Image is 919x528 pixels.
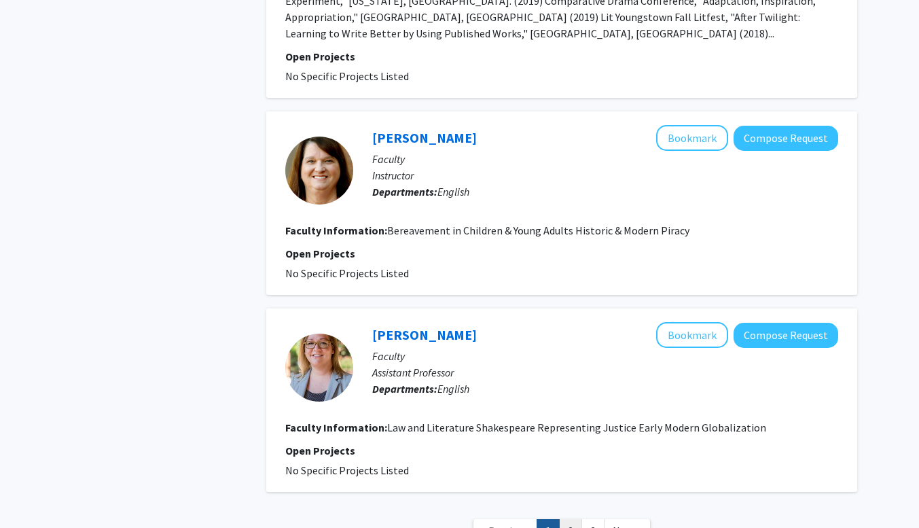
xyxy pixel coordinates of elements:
[372,167,838,183] p: Instructor
[387,421,766,434] fg-read-more: Law and Literature Shakespeare Representing Justice Early Modern Globalization
[437,185,469,198] span: English
[734,323,838,348] button: Compose Request to Jessica Apolloni
[372,129,477,146] a: [PERSON_NAME]
[372,185,437,198] b: Departments:
[285,69,409,83] span: No Specific Projects Listed
[656,322,728,348] button: Add Jessica Apolloni to Bookmarks
[734,126,838,151] button: Compose Request to Imogene Bunch
[10,467,58,518] iframe: Chat
[285,463,409,477] span: No Specific Projects Listed
[285,245,838,262] p: Open Projects
[285,224,387,237] b: Faculty Information:
[387,224,689,237] fg-read-more: Bereavement in Children & Young Adults Historic & Modern Piracy
[656,125,728,151] button: Add Imogene Bunch to Bookmarks
[285,421,387,434] b: Faculty Information:
[372,151,838,167] p: Faculty
[372,326,477,343] a: [PERSON_NAME]
[372,382,437,395] b: Departments:
[285,48,838,65] p: Open Projects
[372,348,838,364] p: Faculty
[285,442,838,459] p: Open Projects
[372,364,838,381] p: Assistant Professor
[437,382,469,395] span: English
[285,266,409,280] span: No Specific Projects Listed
